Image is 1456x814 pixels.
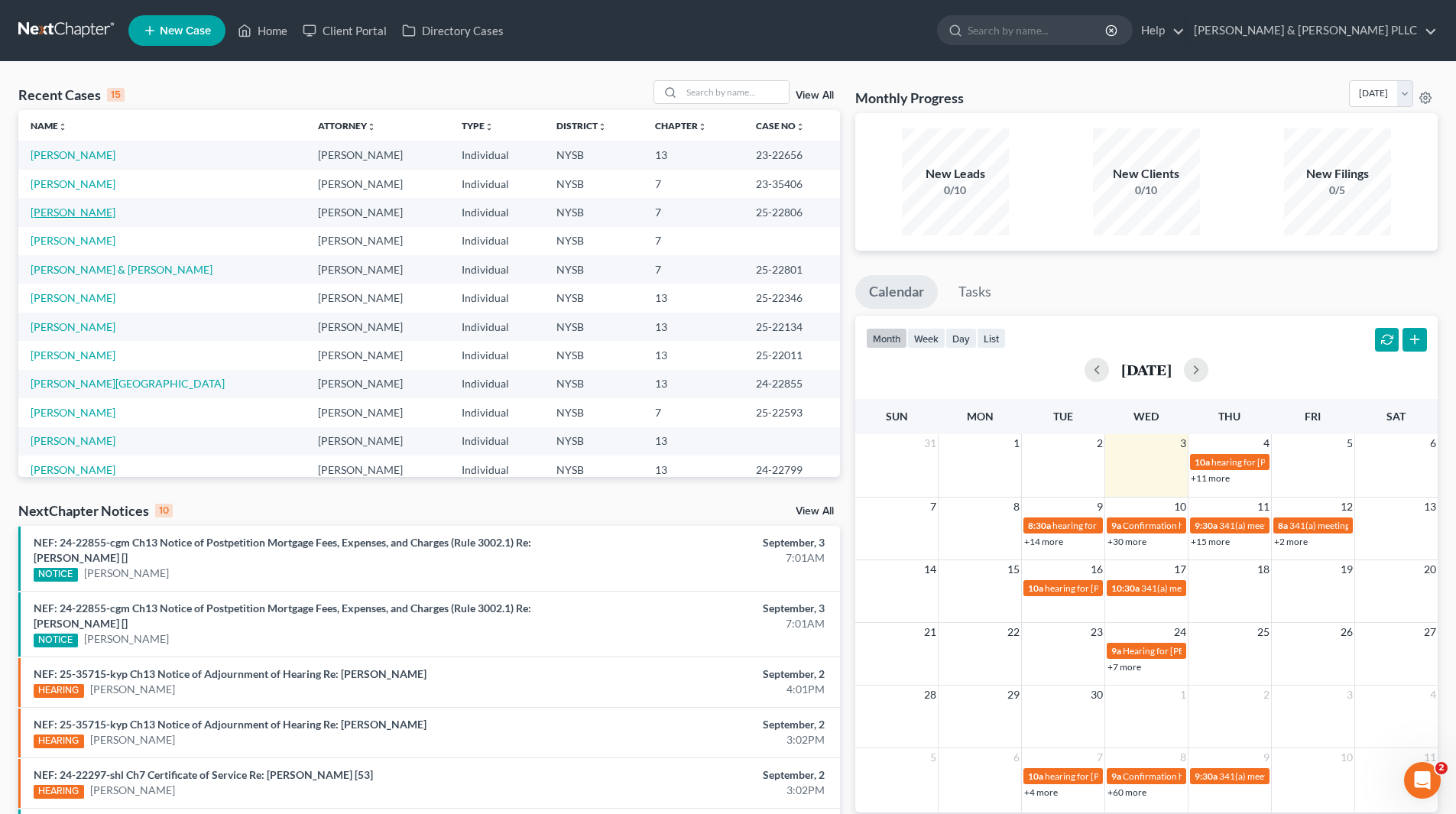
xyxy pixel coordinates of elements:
[1218,410,1240,423] span: Thu
[1339,623,1354,641] span: 26
[544,313,643,341] td: NYSB
[544,227,643,255] td: NYSB
[1107,786,1146,798] a: +60 more
[796,122,805,131] i: unfold_more
[18,86,125,104] div: Recent Cases
[1289,520,1437,531] span: 341(a) meeting for [PERSON_NAME]
[1141,582,1289,594] span: 341(a) meeting for [PERSON_NAME]
[306,255,449,284] td: [PERSON_NAME]
[571,550,825,566] div: 7:01AM
[1123,645,1242,657] span: Hearing for [PERSON_NAME]
[544,370,643,398] td: NYSB
[1284,183,1391,198] div: 0/5
[1121,362,1172,378] h2: [DATE]
[1404,762,1441,799] iframe: Intercom live chat
[31,291,115,304] a: [PERSON_NAME]
[796,506,834,517] a: View All
[1422,560,1438,579] span: 20
[855,275,938,309] a: Calendar
[571,601,825,616] div: September, 3
[1006,623,1021,641] span: 22
[968,16,1107,44] input: Search by name...
[643,398,744,426] td: 7
[34,768,373,781] a: NEF: 24-22297-shl Ch7 Certificate of Service Re: [PERSON_NAME] [53]
[306,198,449,226] td: [PERSON_NAME]
[855,89,964,107] h3: Monthly Progress
[306,456,449,484] td: [PERSON_NAME]
[571,616,825,631] div: 7:01AM
[31,234,115,247] a: [PERSON_NAME]
[1172,560,1188,579] span: 17
[544,255,643,284] td: NYSB
[544,284,643,312] td: NYSB
[34,568,78,582] div: NOTICE
[394,17,511,44] a: Directory Cases
[571,717,825,732] div: September, 2
[34,735,84,748] div: HEARING
[1089,560,1104,579] span: 16
[31,377,225,390] a: [PERSON_NAME][GEOGRAPHIC_DATA]
[544,427,643,456] td: NYSB
[571,666,825,682] div: September, 2
[907,328,945,349] button: week
[1339,560,1354,579] span: 19
[643,141,744,169] td: 13
[1123,770,1296,782] span: Confirmation hearing for [PERSON_NAME]
[1339,498,1354,516] span: 12
[1024,786,1058,798] a: +4 more
[1191,536,1230,547] a: +15 more
[744,141,840,169] td: 23-22656
[1428,434,1438,452] span: 6
[1305,410,1321,423] span: Fri
[544,141,643,169] td: NYSB
[1133,17,1185,44] a: Help
[1256,498,1271,516] span: 11
[449,227,544,255] td: Individual
[643,255,744,284] td: 7
[1284,165,1391,183] div: New Filings
[306,141,449,169] td: [PERSON_NAME]
[306,313,449,341] td: [PERSON_NAME]
[31,349,115,362] a: [PERSON_NAME]
[744,313,840,341] td: 25-22134
[306,398,449,426] td: [PERSON_NAME]
[230,17,295,44] a: Home
[945,275,1005,309] a: Tasks
[160,25,211,37] span: New Case
[1262,686,1271,704] span: 2
[1012,434,1021,452] span: 1
[306,170,449,198] td: [PERSON_NAME]
[1386,410,1406,423] span: Sat
[31,463,115,476] a: [PERSON_NAME]
[1278,520,1288,531] span: 8a
[31,263,212,276] a: [PERSON_NAME] & [PERSON_NAME]
[698,122,707,131] i: unfold_more
[1012,748,1021,767] span: 6
[449,255,544,284] td: Individual
[34,718,426,731] a: NEF: 25-35715-kyp Ch13 Notice of Adjournment of Hearing Re: [PERSON_NAME]
[449,456,544,484] td: Individual
[34,602,531,630] a: NEF: 24-22855-cgm Ch13 Notice of Postpetition Mortgage Fees, Expenses, and Charges (Rule 3002.1) ...
[1219,770,1448,782] span: 341(a) meeting for [PERSON_NAME] & [PERSON_NAME]
[1095,748,1104,767] span: 7
[1093,165,1200,183] div: New Clients
[31,434,115,447] a: [PERSON_NAME]
[1028,520,1051,531] span: 8:30a
[31,148,115,161] a: [PERSON_NAME]
[449,398,544,426] td: Individual
[544,170,643,198] td: NYSB
[449,427,544,456] td: Individual
[643,370,744,398] td: 13
[84,566,169,581] a: [PERSON_NAME]
[1006,686,1021,704] span: 29
[18,501,173,520] div: NextChapter Notices
[544,198,643,226] td: NYSB
[682,81,789,103] input: Search by name...
[1095,434,1104,452] span: 2
[1195,520,1218,531] span: 9:30a
[929,748,938,767] span: 5
[571,783,825,798] div: 3:02PM
[449,313,544,341] td: Individual
[1111,770,1121,782] span: 9a
[1191,472,1230,484] a: +11 more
